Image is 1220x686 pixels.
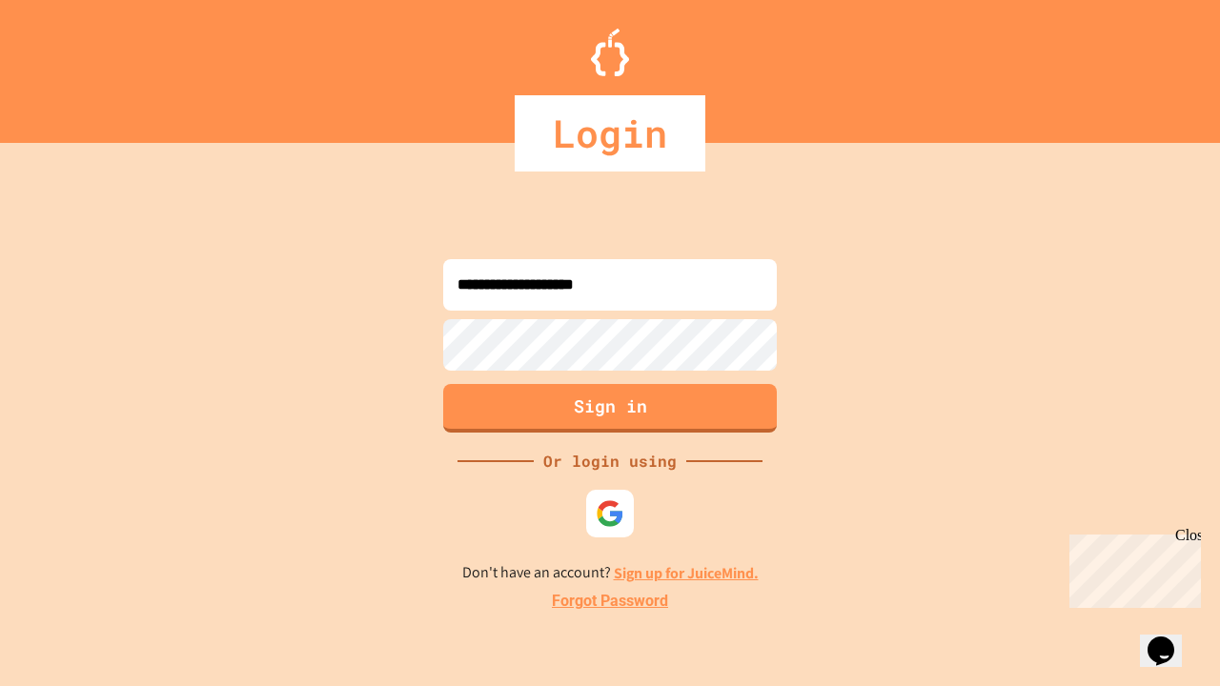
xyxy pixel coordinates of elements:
img: Logo.svg [591,29,629,76]
div: Or login using [534,450,686,473]
p: Don't have an account? [462,561,759,585]
iframe: chat widget [1062,527,1201,608]
iframe: chat widget [1140,610,1201,667]
a: Sign up for JuiceMind. [614,563,759,583]
div: Chat with us now!Close [8,8,132,121]
img: google-icon.svg [596,499,624,528]
a: Forgot Password [552,590,668,613]
button: Sign in [443,384,777,433]
div: Login [515,95,705,171]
